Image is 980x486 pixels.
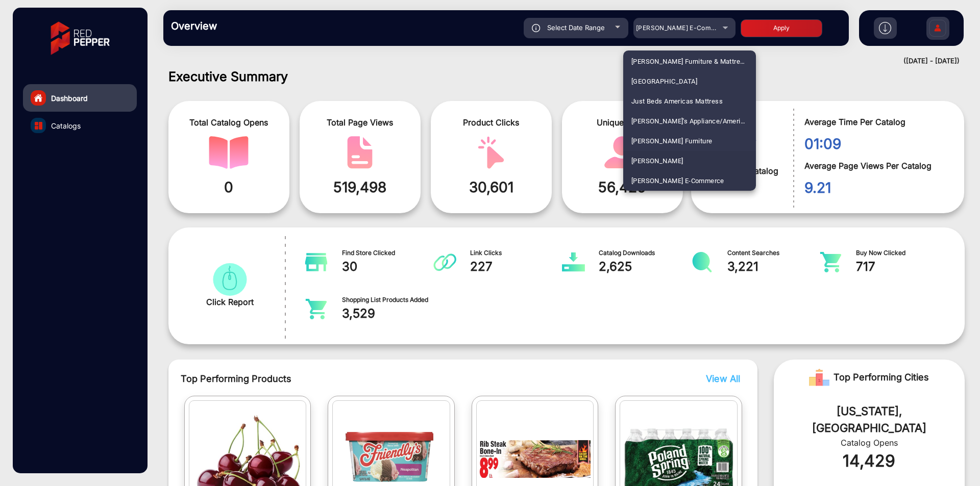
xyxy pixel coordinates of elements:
span: [PERSON_NAME]'s Appliance/America's Mattress [631,111,748,131]
span: [GEOGRAPHIC_DATA] [631,71,697,91]
span: [PERSON_NAME] Furniture [631,131,712,151]
span: Just Beds Americas Mattress [631,91,723,111]
span: [PERSON_NAME] Furniture & Mattresses [631,52,748,71]
span: [PERSON_NAME] E-Commerce [631,171,724,191]
span: [PERSON_NAME] [631,151,683,171]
